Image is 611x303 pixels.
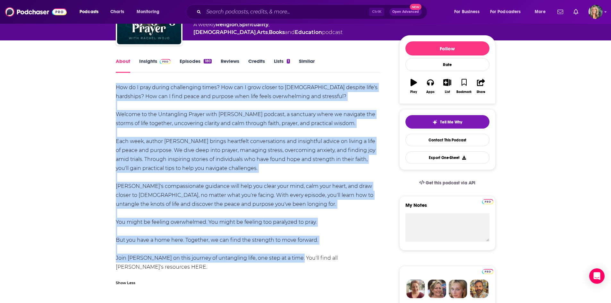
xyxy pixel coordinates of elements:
[139,58,171,73] a: InsightsPodchaser Pro
[589,5,603,19] img: User Profile
[482,199,493,204] img: Podchaser Pro
[449,280,467,298] img: Jules Profile
[477,90,485,94] div: Share
[110,7,124,16] span: Charts
[285,29,295,35] span: and
[392,10,419,13] span: Open Advanced
[486,7,530,17] button: open menu
[180,58,211,73] a: Episodes180
[137,7,159,16] span: Monitoring
[440,120,462,125] span: Tell Me Why
[369,8,384,16] span: Ctrl K
[535,7,546,16] span: More
[239,21,268,28] a: Spirituality
[555,6,566,17] a: Show notifications dropdown
[589,5,603,19] button: Show profile menu
[405,75,422,98] button: Play
[432,120,437,125] img: tell me why sparkle
[216,21,238,28] a: Religion
[268,29,269,35] span: ,
[221,58,239,73] a: Reviews
[410,90,417,94] div: Play
[439,75,455,98] button: List
[193,21,389,36] div: A weekly podcast
[132,7,168,17] button: open menu
[204,7,369,17] input: Search podcasts, credits, & more...
[405,58,489,71] div: Rate
[248,58,265,73] a: Credits
[268,21,269,28] span: ,
[426,90,435,94] div: Apps
[405,115,489,129] button: tell me why sparkleTell Me Why
[80,7,98,16] span: Podcasts
[450,7,488,17] button: open menu
[490,7,521,16] span: For Podcasters
[426,180,475,186] span: Get this podcast via API
[472,75,489,98] button: Share
[589,5,603,19] span: Logged in as lisa.beech
[193,29,256,35] a: [DEMOGRAPHIC_DATA]
[482,269,493,274] img: Podchaser Pro
[482,268,493,274] a: Pro website
[422,75,439,98] button: Apps
[482,198,493,204] a: Pro website
[5,6,67,18] img: Podchaser - Follow, Share and Rate Podcasts
[256,29,257,35] span: ,
[445,90,450,94] div: List
[116,58,130,73] a: About
[406,280,425,298] img: Sydney Profile
[274,58,290,73] a: Lists1
[287,59,290,63] div: 1
[405,202,489,213] label: My Notes
[589,268,605,284] div: Open Intercom Messenger
[571,6,581,17] a: Show notifications dropdown
[299,58,315,73] a: Similar
[530,7,554,17] button: open menu
[470,280,488,298] img: Jon Profile
[405,151,489,164] button: Export One-Sheet
[238,21,239,28] span: ,
[160,59,171,64] img: Podchaser Pro
[405,41,489,55] button: Follow
[410,4,421,10] span: New
[405,134,489,146] a: Contact This Podcast
[454,7,479,16] span: For Business
[456,90,471,94] div: Bookmark
[75,7,107,17] button: open menu
[257,29,268,35] a: Arts
[116,83,380,272] div: How do I pray during challenging times? How can I grow closer to [DEMOGRAPHIC_DATA] despite life'...
[389,8,422,16] button: Open AdvancedNew
[204,59,211,63] div: 180
[192,4,433,19] div: Search podcasts, credits, & more...
[428,280,446,298] img: Barbara Profile
[414,175,481,191] a: Get this podcast via API
[106,7,128,17] a: Charts
[269,29,285,35] a: Books
[456,75,472,98] button: Bookmark
[295,29,322,35] a: Education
